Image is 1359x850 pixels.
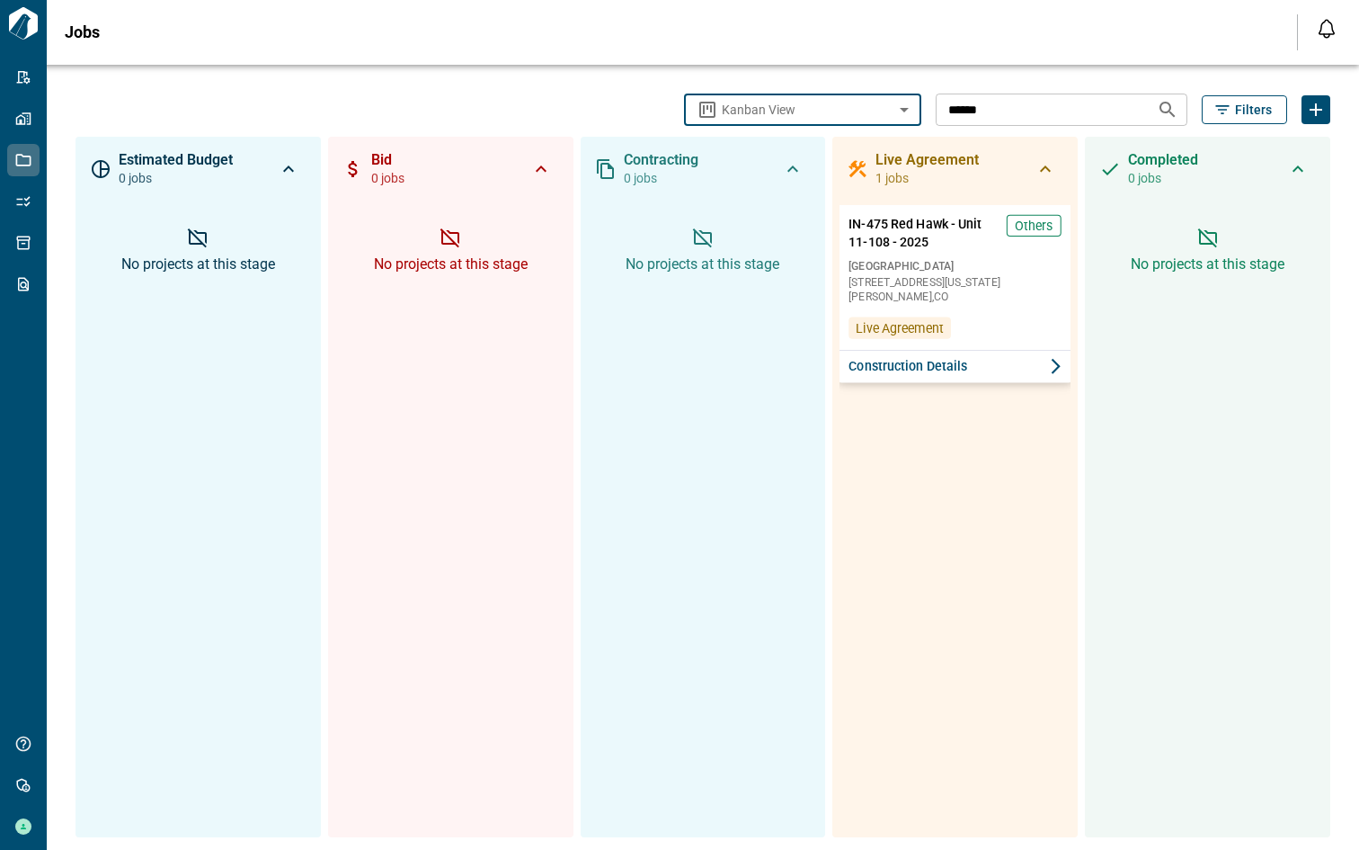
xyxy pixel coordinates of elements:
[119,169,233,187] span: 0 jobs
[849,215,999,252] span: IN-475 Red Hawk - Unit 11-108 - 2025
[119,151,233,169] span: Estimated Budget
[1015,217,1053,235] span: Others
[624,151,698,169] span: Contracting
[684,92,921,129] div: Without label
[875,151,979,169] span: Live Agreement
[374,255,528,273] span: No projects at this stage
[838,350,1072,383] button: Construction Details
[1150,92,1186,128] button: Search jobs
[1235,101,1272,119] span: Filters
[624,169,698,187] span: 0 jobs
[857,318,944,336] span: Live Agreement
[1312,14,1341,43] button: Open notification feed
[849,258,1061,273] span: [GEOGRAPHIC_DATA]
[722,101,795,119] span: Kanban View
[849,277,1061,288] span: [STREET_ADDRESS][US_STATE]
[1128,169,1198,187] span: 0 jobs
[849,291,1061,302] span: [PERSON_NAME] , CO
[1128,151,1198,169] span: Completed
[371,169,404,187] span: 0 jobs
[371,151,404,169] span: Bid
[65,23,100,41] span: Jobs
[1202,95,1287,124] button: Filters
[1131,255,1284,273] span: No projects at this stage
[121,255,275,273] span: No projects at this stage
[849,357,968,375] span: Construction Details
[1301,95,1330,124] span: Create Job
[875,169,979,187] span: 1 jobs
[626,255,779,273] span: No projects at this stage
